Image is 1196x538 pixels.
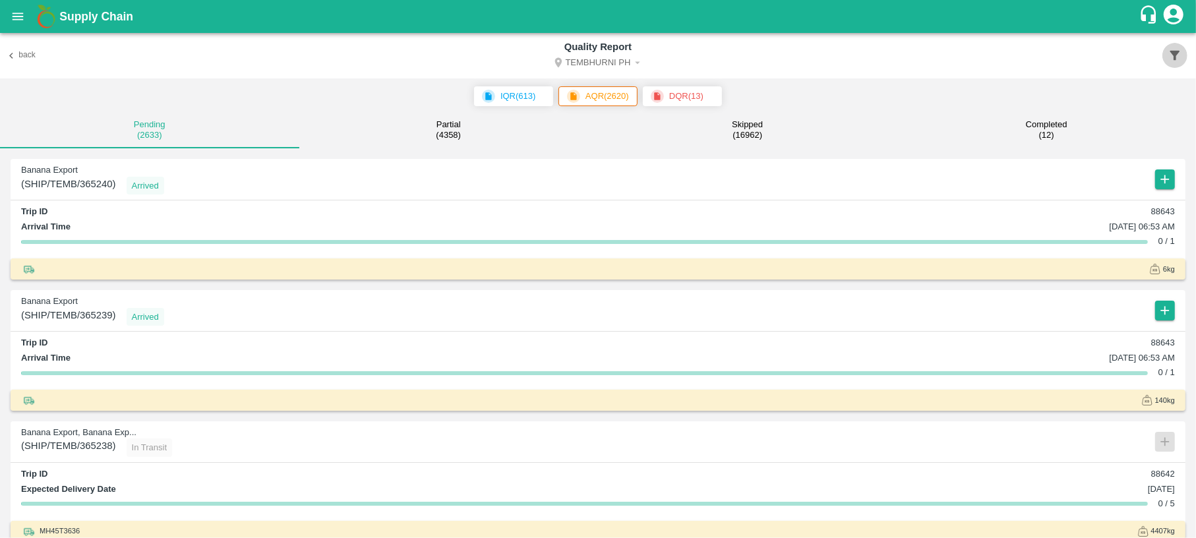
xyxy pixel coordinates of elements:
span: IQR(613) [474,86,553,106]
img: logo [33,3,59,30]
img: WeightIcon [1138,526,1149,537]
div: account of current user [1162,3,1185,30]
a: Supply Chain [59,7,1139,26]
img: WeightIcon [1150,264,1160,274]
p: 88642 [1151,468,1175,481]
p: Banana Export [21,295,164,308]
b: Supply Chain [59,10,133,23]
p: AQR ( 2620 ) [585,90,629,103]
p: IQR ( 613 ) [500,90,536,103]
span: ( SHIP/TEMB/365239 ) [21,308,116,326]
p: [DATE] 06:53 AM [1110,352,1175,365]
span: ( SHIP/TEMB/365240 ) [21,177,116,195]
p: 88643 [1151,206,1175,218]
h6: Quality Report [243,38,954,55]
div: Arrived [127,308,164,326]
span: 4407 kg [1151,525,1176,537]
p: [DATE] [1148,483,1175,496]
div: Arrived [127,177,164,195]
p: DQR ( 13 ) [669,90,703,103]
p: Trip ID [21,468,47,481]
span: 6 kg [1163,263,1175,275]
button: open drawer [3,1,33,32]
img: truck [21,392,37,408]
p: Banana Export [21,164,164,177]
p: Arrival Time [21,352,71,365]
p: Skipped [732,119,763,130]
p: 0 / 5 [1158,498,1175,510]
p: Arrival Time [21,221,71,233]
span: ( SHIP/TEMB/365238 ) [21,438,116,457]
div: customer-support [1139,5,1162,28]
p: Trip ID [21,337,47,349]
p: Pending [134,119,165,130]
span: MH45T3636 [40,525,80,537]
p: [DATE] 06:53 AM [1110,221,1175,233]
p: Trip ID [21,206,47,218]
small: ( 2633 ) [137,130,162,140]
p: Expected Delivery Date [21,483,116,496]
small: ( 12 ) [1039,130,1054,140]
small: ( 4358 ) [436,130,461,140]
p: 88643 [1151,337,1175,349]
p: Banana Export, Banana Exp... [21,427,172,439]
p: 0 / 1 [1158,367,1175,379]
small: ( 16962 ) [733,130,762,140]
img: truck [21,261,37,277]
p: Partial [436,119,461,130]
img: WeightIcon [1142,395,1152,405]
span: 140 kg [1155,394,1175,406]
span: DQR(13) [643,86,722,106]
p: 0 / 1 [1158,235,1175,248]
span: AQR(2620) [558,86,638,106]
div: In Transit [127,438,172,457]
button: Select DC [243,55,954,73]
p: Completed [1026,119,1067,130]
